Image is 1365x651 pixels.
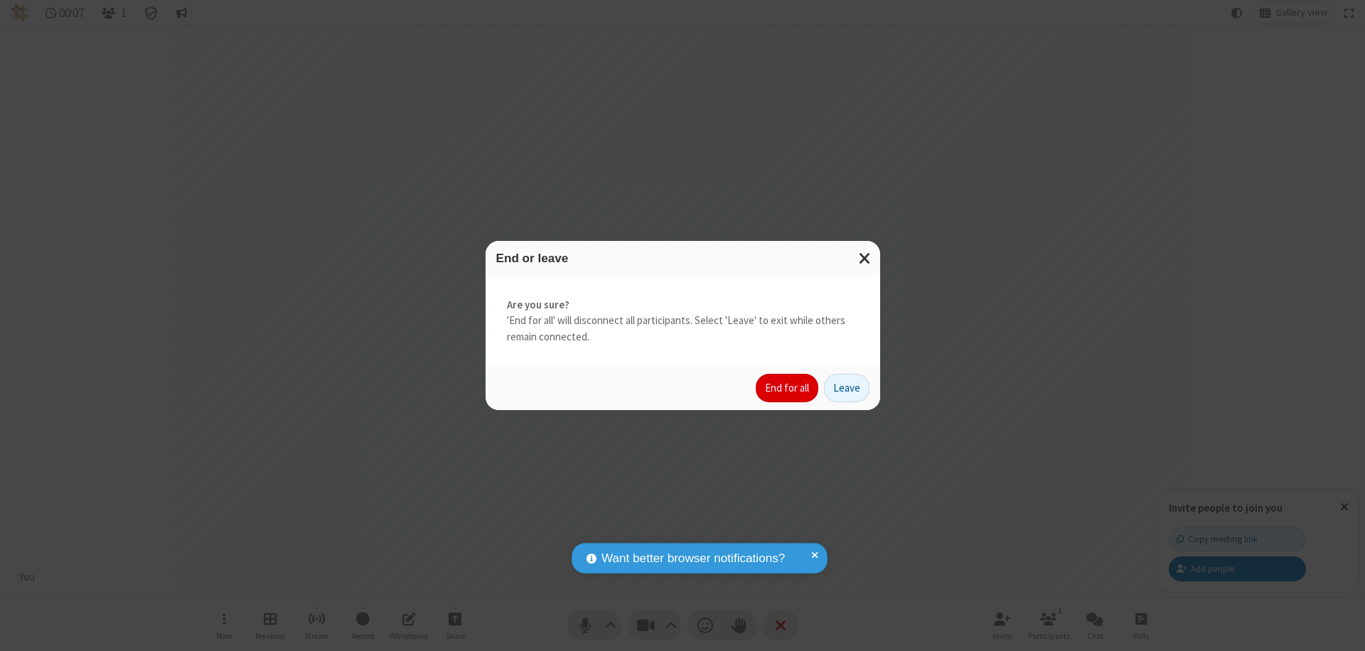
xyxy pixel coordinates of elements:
button: End for all [756,374,818,402]
strong: Are you sure? [507,297,859,313]
h3: End or leave [496,252,869,265]
button: Close modal [850,241,880,276]
div: 'End for all' will disconnect all participants. Select 'Leave' to exit while others remain connec... [486,276,880,367]
span: Want better browser notifications? [601,549,785,568]
button: Leave [824,374,869,402]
